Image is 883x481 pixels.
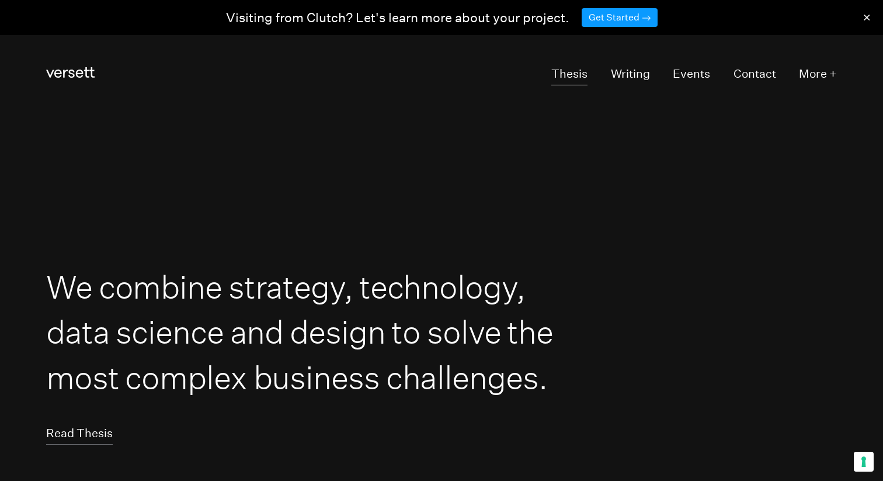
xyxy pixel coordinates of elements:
[46,423,113,445] a: Read Thesis
[854,452,874,472] button: Your consent preferences for tracking technologies
[226,9,579,26] p: Visiting from Clutch? Let's learn more about your project.
[733,64,776,86] a: Contact
[799,64,837,86] button: More +
[673,64,710,86] a: Events
[611,64,650,86] a: Writing
[46,264,562,400] h1: We combine strategy, technology, data science and design to solve the most complex business chall...
[551,64,587,86] a: Thesis
[582,8,658,27] a: Get Started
